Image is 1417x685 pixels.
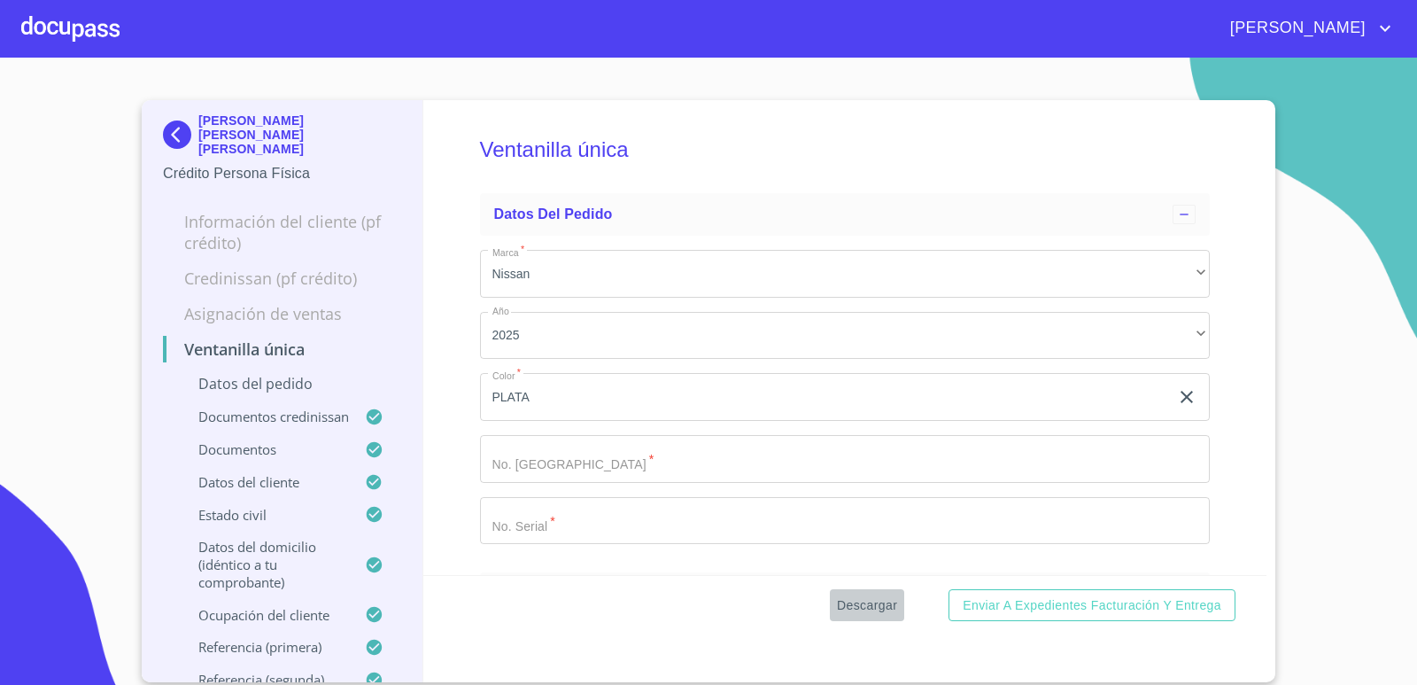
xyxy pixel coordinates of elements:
p: Ventanilla única [163,339,401,360]
p: Información del cliente (PF crédito) [163,211,401,253]
span: Datos del pedido [494,206,613,222]
p: Datos del domicilio (idéntico a tu comprobante) [163,538,365,591]
p: Datos del pedido [163,374,401,393]
p: Referencia (primera) [163,638,365,656]
button: Descargar [830,589,904,622]
h5: Ventanilla única [480,113,1211,186]
div: Nissan [480,250,1211,298]
p: Crédito Persona Física [163,163,401,184]
p: Documentos [163,440,365,458]
span: [PERSON_NAME] [1217,14,1374,43]
p: Estado civil [163,506,365,524]
p: [PERSON_NAME] [PERSON_NAME] [PERSON_NAME] [198,113,401,156]
p: Ocupación del Cliente [163,606,365,624]
img: Docupass spot blue [163,121,198,149]
button: account of current user [1217,14,1396,43]
span: Enviar a Expedientes Facturación y Entrega [963,595,1221,617]
p: Credinissan (PF crédito) [163,268,401,289]
p: Datos del cliente [163,473,365,491]
div: Datos del pedido [480,193,1211,236]
div: [PERSON_NAME] [PERSON_NAME] [PERSON_NAME] [163,113,401,163]
div: 2025 [480,312,1211,360]
button: clear input [1176,386,1197,408]
button: Enviar a Expedientes Facturación y Entrega [949,589,1235,622]
p: Asignación de Ventas [163,303,401,324]
p: Documentos CrediNissan [163,408,365,425]
span: Descargar [837,595,897,617]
